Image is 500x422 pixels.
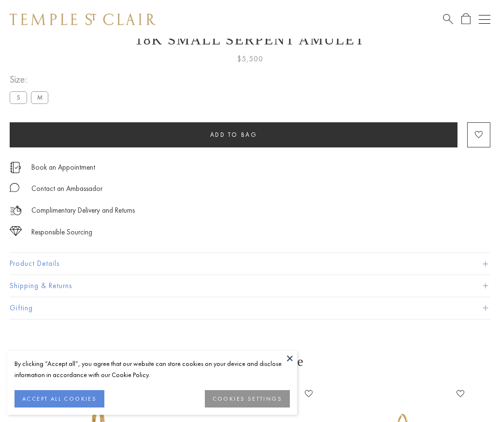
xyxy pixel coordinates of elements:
[10,253,490,275] button: Product Details
[210,131,257,139] span: Add to bag
[10,183,19,192] img: MessageIcon-01_2.svg
[10,226,22,236] img: icon_sourcing.svg
[31,226,92,238] div: Responsible Sourcing
[461,13,471,25] a: Open Shopping Bag
[14,390,104,407] button: ACCEPT ALL COOKIES
[10,91,27,103] label: S
[443,13,453,25] a: Search
[31,183,102,195] div: Contact an Ambassador
[10,275,490,297] button: Shipping & Returns
[237,53,263,65] span: $5,500
[31,162,95,173] a: Book an Appointment
[10,31,490,48] h1: 18K Small Serpent Amulet
[10,14,156,25] img: Temple St. Clair
[31,204,135,217] p: Complimentary Delivery and Returns
[10,297,490,319] button: Gifting
[10,204,22,217] img: icon_delivery.svg
[31,91,48,103] label: M
[10,162,21,173] img: icon_appointment.svg
[205,390,290,407] button: COOKIES SETTINGS
[479,14,490,25] button: Open navigation
[14,358,290,380] div: By clicking “Accept all”, you agree that our website can store cookies on your device and disclos...
[10,122,457,147] button: Add to bag
[10,72,52,87] span: Size:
